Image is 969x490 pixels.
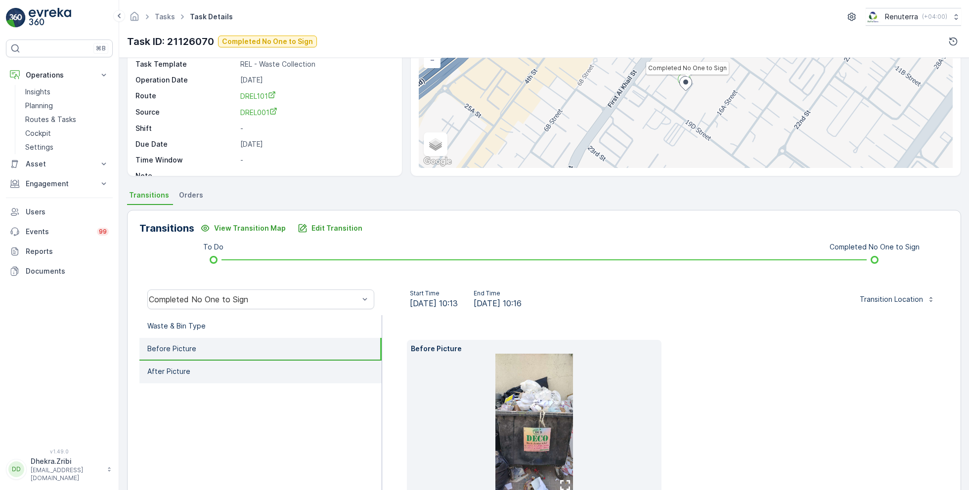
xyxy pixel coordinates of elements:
p: [DATE] [240,75,392,85]
button: Asset [6,154,113,174]
p: 99 [99,228,107,236]
p: Renuterra [885,12,918,22]
span: DREL101 [240,92,276,100]
button: Transition Location [854,291,941,307]
a: DREL001 [240,107,392,118]
p: Shift [135,123,236,133]
span: Task Details [188,12,235,22]
p: - [240,171,392,181]
span: v 1.49.0 [6,449,113,454]
a: Cockpit [21,126,113,140]
a: Documents [6,261,113,281]
p: [DATE] [240,139,392,149]
p: Source [135,107,236,118]
p: Operations [26,70,93,80]
button: Engagement [6,174,113,194]
img: Screenshot_2024-07-26_at_13.33.01.png [866,11,881,22]
span: [DATE] 10:13 [410,297,458,309]
p: Documents [26,266,109,276]
a: Open this area in Google Maps (opens a new window) [421,155,454,168]
a: Insights [21,85,113,99]
p: Settings [25,142,53,152]
p: View Transition Map [214,223,286,233]
img: logo [6,8,26,28]
p: End Time [474,289,522,297]
p: - [240,155,392,165]
a: Reports [6,242,113,261]
button: View Transition Map [194,220,292,236]
p: Cockpit [25,128,51,138]
a: Tasks [155,12,175,21]
span: [DATE] 10:16 [474,297,522,309]
a: Events99 [6,222,113,242]
p: Before Picture [411,344,658,354]
div: Completed No One to Sign [149,295,359,304]
a: Layers [425,133,446,155]
a: Planning [21,99,113,113]
p: Waste & Bin Type [147,321,206,331]
p: Planning [25,101,53,111]
p: Operation Date [135,75,236,85]
p: - [240,123,392,133]
p: Routes & Tasks [25,115,76,124]
span: Orders [179,190,203,200]
p: Note [135,171,236,181]
p: Task ID: 21126070 [127,34,214,49]
p: Due Date [135,139,236,149]
p: Dhekra.Zribi [31,456,102,466]
p: Edit Transition [311,223,362,233]
p: To Do [203,242,223,252]
button: Renuterra(+04:00) [866,8,961,26]
p: Events [26,227,91,237]
a: Settings [21,140,113,154]
a: DREL101 [240,91,392,101]
p: Users [26,207,109,217]
p: Before Picture [147,344,196,354]
p: Engagement [26,179,93,189]
p: Transitions [139,221,194,236]
p: Route [135,91,236,101]
a: Homepage [129,15,140,23]
a: Users [6,202,113,222]
p: Reports [26,246,109,256]
span: DREL001 [240,108,277,117]
p: Task Template [135,59,236,69]
p: REL - Waste Collection [240,59,392,69]
img: Google [421,155,454,168]
p: Time Window [135,155,236,165]
button: DDDhekra.Zribi[EMAIL_ADDRESS][DOMAIN_NAME] [6,456,113,482]
button: Completed No One to Sign [218,36,317,47]
div: DD [8,461,24,477]
button: Operations [6,65,113,85]
button: Edit Transition [292,220,368,236]
p: ⌘B [96,44,106,52]
p: After Picture [147,367,190,376]
p: Completed No One to Sign [830,242,920,252]
span: − [430,55,435,64]
p: Start Time [410,289,458,297]
p: Asset [26,159,93,169]
span: Transitions [129,190,169,200]
img: logo_light-DOdMpM7g.png [29,8,71,28]
p: Transition Location [860,294,923,304]
p: ( +04:00 ) [922,13,947,21]
a: Routes & Tasks [21,113,113,126]
p: [EMAIL_ADDRESS][DOMAIN_NAME] [31,466,102,482]
p: Completed No One to Sign [222,37,313,46]
a: Zoom Out [425,52,440,67]
p: Insights [25,87,50,97]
